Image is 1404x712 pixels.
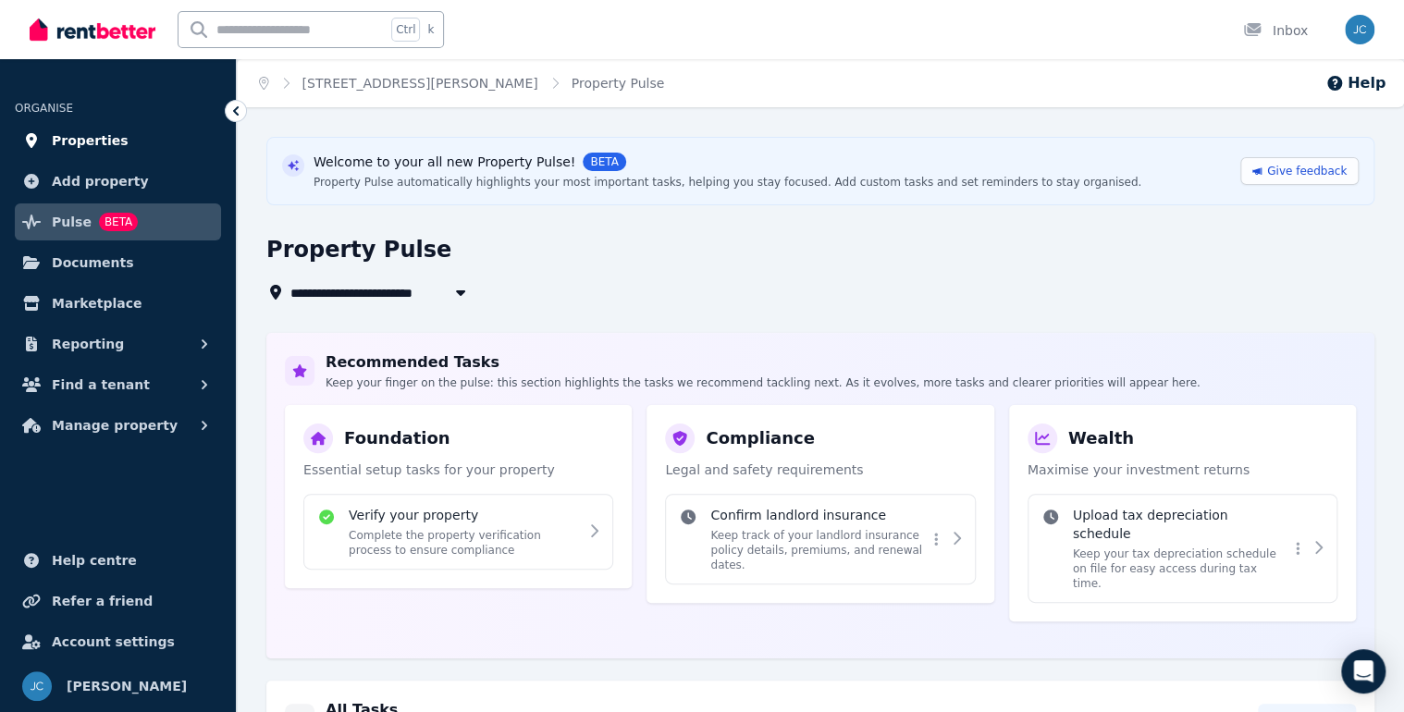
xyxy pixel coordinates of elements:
[1267,164,1347,178] span: Give feedback
[15,325,221,362] button: Reporting
[326,375,1201,390] p: Keep your finger on the pulse: this section highlights the tasks we recommend tackling next. As i...
[52,211,92,233] span: Pulse
[52,333,124,355] span: Reporting
[1068,425,1134,451] h3: Wealth
[1243,21,1308,40] div: Inbox
[349,506,579,524] h4: Verify your property
[665,494,975,584] div: Confirm landlord insuranceKeep track of your landlord insurance policy details, premiums, and ren...
[67,675,187,697] span: [PERSON_NAME]
[927,528,945,550] button: More options
[1240,157,1359,185] a: Give feedback
[15,122,221,159] a: Properties
[266,235,451,264] h1: Property Pulse
[52,129,129,152] span: Properties
[52,252,134,274] span: Documents
[15,244,221,281] a: Documents
[1325,72,1386,94] button: Help
[302,76,538,91] a: [STREET_ADDRESS][PERSON_NAME]
[1028,494,1337,603] div: Upload tax depreciation scheduleKeep your tax depreciation schedule on file for easy access durin...
[52,292,142,314] span: Marketplace
[706,425,814,451] h3: Compliance
[52,374,150,396] span: Find a tenant
[349,528,579,558] p: Complete the property verification process to ensure compliance
[572,76,665,91] a: Property Pulse
[303,460,613,479] p: Essential setup tasks for your property
[15,203,221,240] a: PulseBETA
[15,407,221,444] button: Manage property
[1288,537,1307,559] button: More options
[314,175,1141,190] div: Property Pulse automatically highlights your most important tasks, helping you stay focused. Add ...
[391,18,420,42] span: Ctrl
[52,414,178,436] span: Manage property
[15,366,221,403] button: Find a tenant
[326,351,1201,374] h2: Recommended Tasks
[15,102,73,115] span: ORGANISE
[1341,649,1386,694] div: Open Intercom Messenger
[15,163,221,200] a: Add property
[237,59,686,107] nav: Breadcrumb
[303,494,613,570] div: Verify your propertyComplete the property verification process to ensure compliance
[344,425,450,451] h3: Foundation
[22,671,52,701] img: Jodi Carne
[15,583,221,620] a: Refer a friend
[1345,15,1374,44] img: Jodi Carne
[1073,546,1288,591] p: Keep your tax depreciation schedule on file for easy access during tax time.
[15,623,221,660] a: Account settings
[665,460,975,479] p: Legal and safety requirements
[1028,460,1337,479] p: Maximise your investment returns
[99,213,138,231] span: BETA
[52,631,175,653] span: Account settings
[52,590,153,612] span: Refer a friend
[30,16,155,43] img: RentBetter
[52,549,137,571] span: Help centre
[710,506,926,524] h4: Confirm landlord insurance
[15,542,221,579] a: Help centre
[427,22,434,37] span: k
[1073,506,1288,543] h4: Upload tax depreciation schedule
[710,528,926,572] p: Keep track of your landlord insurance policy details, premiums, and renewal dates.
[314,153,575,171] span: Welcome to your all new Property Pulse!
[15,285,221,322] a: Marketplace
[583,153,625,171] span: BETA
[52,170,149,192] span: Add property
